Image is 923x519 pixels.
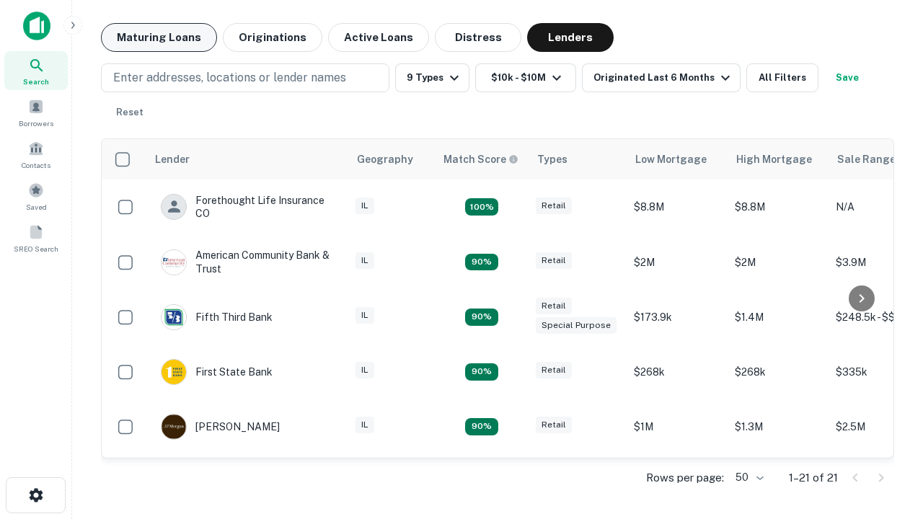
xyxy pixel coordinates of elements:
[536,362,572,378] div: Retail
[223,23,322,52] button: Originations
[627,179,728,234] td: $8.8M
[443,151,516,167] h6: Match Score
[23,12,50,40] img: capitalize-icon.png
[536,252,572,269] div: Retail
[26,201,47,213] span: Saved
[4,93,68,132] a: Borrowers
[730,467,766,488] div: 50
[465,309,498,326] div: Matching Properties: 2, hasApolloMatch: undefined
[435,23,521,52] button: Distress
[161,359,273,385] div: First State Bank
[736,151,812,168] div: High Mortgage
[728,454,829,509] td: $7M
[348,139,435,179] th: Geography
[728,179,829,234] td: $8.8M
[475,63,576,92] button: $10k - $10M
[14,243,58,254] span: SREO Search
[465,418,498,435] div: Matching Properties: 2, hasApolloMatch: undefined
[435,139,529,179] th: Capitalize uses an advanced AI algorithm to match your search with the best lender. The match sco...
[101,23,217,52] button: Maturing Loans
[851,404,923,473] iframe: Chat Widget
[646,469,724,487] p: Rows per page:
[23,76,49,87] span: Search
[728,234,829,289] td: $2M
[635,151,707,168] div: Low Mortgage
[837,151,896,168] div: Sale Range
[4,177,68,216] a: Saved
[357,151,413,168] div: Geography
[443,151,518,167] div: Capitalize uses an advanced AI algorithm to match your search with the best lender. The match sco...
[536,198,572,214] div: Retail
[582,63,741,92] button: Originated Last 6 Months
[155,151,190,168] div: Lender
[536,298,572,314] div: Retail
[465,198,498,216] div: Matching Properties: 4, hasApolloMatch: undefined
[161,249,334,275] div: American Community Bank & Trust
[19,117,53,129] span: Borrowers
[101,63,389,92] button: Enter addresses, locations or lender names
[627,290,728,345] td: $173.9k
[355,362,374,378] div: IL
[627,139,728,179] th: Low Mortgage
[22,159,50,171] span: Contacts
[4,135,68,174] a: Contacts
[627,234,728,289] td: $2M
[593,69,734,86] div: Originated Last 6 Months
[728,345,829,399] td: $268k
[536,417,572,433] div: Retail
[162,414,186,439] img: picture
[355,252,374,269] div: IL
[162,305,186,329] img: picture
[161,414,280,440] div: [PERSON_NAME]
[465,254,498,271] div: Matching Properties: 2, hasApolloMatch: undefined
[627,345,728,399] td: $268k
[627,399,728,454] td: $1M
[536,317,617,334] div: Special Purpose
[113,69,346,86] p: Enter addresses, locations or lender names
[789,469,838,487] p: 1–21 of 21
[161,304,273,330] div: Fifth Third Bank
[162,250,186,275] img: picture
[537,151,568,168] div: Types
[529,139,627,179] th: Types
[355,307,374,324] div: IL
[728,139,829,179] th: High Mortgage
[824,63,870,92] button: Save your search to get updates of matches that match your search criteria.
[746,63,818,92] button: All Filters
[465,363,498,381] div: Matching Properties: 2, hasApolloMatch: undefined
[728,399,829,454] td: $1.3M
[627,454,728,509] td: $2.7M
[162,360,186,384] img: picture
[395,63,469,92] button: 9 Types
[355,198,374,214] div: IL
[728,290,829,345] td: $1.4M
[161,194,334,220] div: Forethought Life Insurance CO
[328,23,429,52] button: Active Loans
[146,139,348,179] th: Lender
[4,218,68,257] a: SREO Search
[4,51,68,90] a: Search
[355,417,374,433] div: IL
[527,23,614,52] button: Lenders
[107,98,153,127] button: Reset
